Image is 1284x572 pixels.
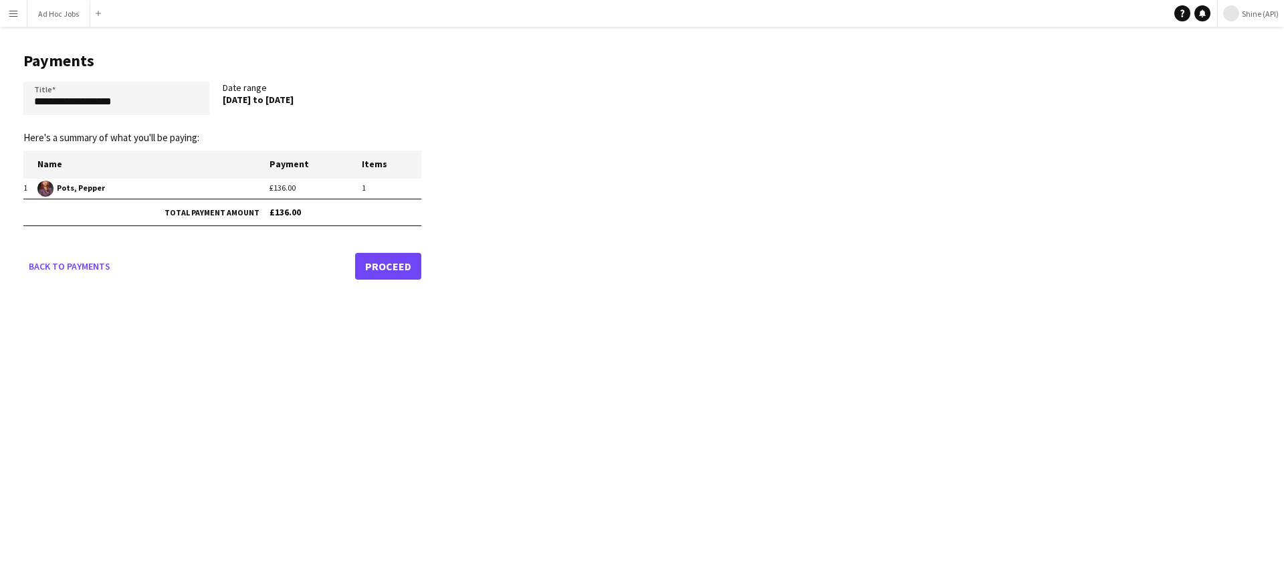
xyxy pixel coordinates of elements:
th: Items [362,151,421,178]
h1: Payments [23,51,421,71]
div: Date range [223,82,422,120]
a: Proceed [355,253,421,280]
th: Payment [270,151,362,178]
button: Ad Hoc Jobs [27,1,90,27]
div: [DATE] to [DATE] [223,94,409,106]
td: 1 [362,178,421,199]
span: Shine (API) [1242,9,1279,19]
th: Name [37,151,270,178]
a: Back to payments [23,253,116,280]
td: £136.00 [270,178,362,199]
td: Total payment amount [23,199,270,225]
p: Here's a summary of what you'll be paying: [23,132,421,144]
span: Pots, Pepper [37,181,270,197]
td: £136.00 [270,199,421,225]
td: 1 [23,178,37,199]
